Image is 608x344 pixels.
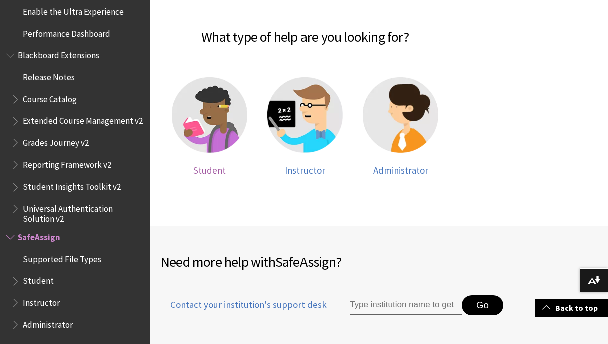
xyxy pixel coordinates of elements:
[23,25,110,39] span: Performance Dashboard
[363,77,438,153] img: Administrator help
[23,3,124,17] span: Enable the Ultra Experience
[23,113,143,126] span: Extended Course Management v2
[285,164,325,176] span: Instructor
[160,251,598,272] h2: Need more help with ?
[160,298,327,311] span: Contact your institution's support desk
[172,77,247,176] a: Student help Student
[23,251,101,264] span: Supported File Types
[23,316,73,330] span: Administrator
[267,77,343,153] img: Instructor help
[23,156,111,170] span: Reporting Framework v2
[172,77,247,153] img: Student help
[18,47,99,61] span: Blackboard Extensions
[23,179,121,192] span: Student Insights Toolkit v2
[160,14,450,47] h2: What type of help are you looking for?
[193,164,226,176] span: Student
[350,295,462,315] input: Type institution name to get support
[275,253,336,271] span: SafeAssign
[23,134,89,148] span: Grades Journey v2
[267,77,343,176] a: Instructor help Instructor
[6,47,144,224] nav: Book outline for Blackboard Extensions
[373,164,428,176] span: Administrator
[23,91,77,104] span: Course Catalog
[160,298,327,323] a: Contact your institution's support desk
[462,295,503,315] button: Go
[23,200,143,224] span: Universal Authentication Solution v2
[23,273,54,286] span: Student
[23,69,75,82] span: Release Notes
[23,294,60,308] span: Instructor
[535,299,608,317] a: Back to top
[363,77,438,176] a: Administrator help Administrator
[18,229,60,242] span: SafeAssign
[6,229,144,333] nav: Book outline for Blackboard SafeAssign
